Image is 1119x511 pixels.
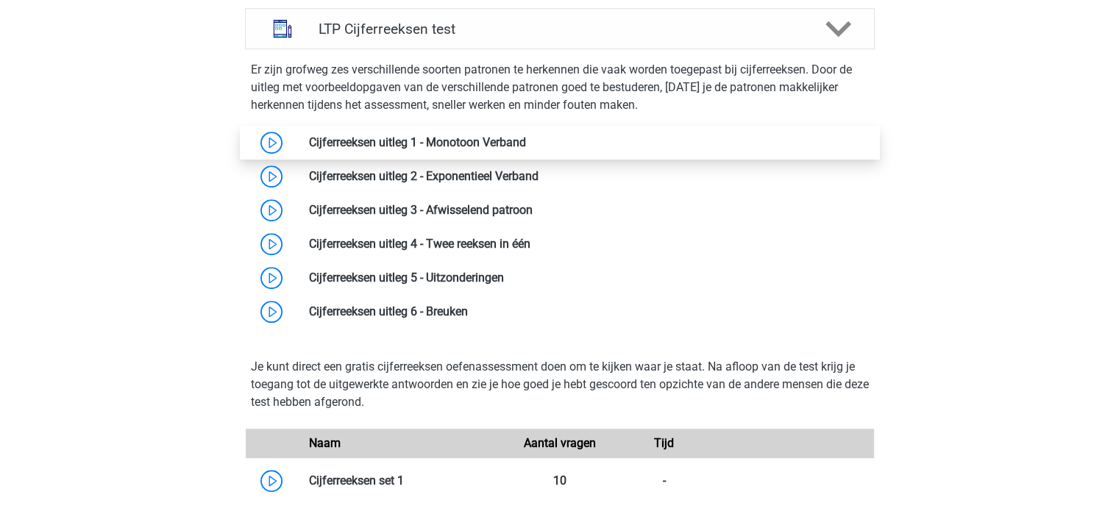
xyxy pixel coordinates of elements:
[298,168,874,185] div: Cijferreeksen uitleg 2 - Exponentieel Verband
[251,358,869,411] p: Je kunt direct een gratis cijferreeksen oefenassessment doen om te kijken waar je staat. Na afloo...
[507,435,611,452] div: Aantal vragen
[319,21,800,37] h4: LTP Cijferreeksen test
[263,10,302,48] img: cijferreeksen
[239,8,881,49] a: cijferreeksen LTP Cijferreeksen test
[251,61,869,114] p: Er zijn grofweg zes verschillende soorten patronen te herkennen die vaak worden toegepast bij cij...
[298,235,874,253] div: Cijferreeksen uitleg 4 - Twee reeksen in één
[298,435,508,452] div: Naam
[298,201,874,219] div: Cijferreeksen uitleg 3 - Afwisselend patroon
[298,303,874,321] div: Cijferreeksen uitleg 6 - Breuken
[298,269,874,287] div: Cijferreeksen uitleg 5 - Uitzonderingen
[612,435,717,452] div: Tijd
[298,134,874,151] div: Cijferreeksen uitleg 1 - Monotoon Verband
[298,472,508,490] div: Cijferreeksen set 1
